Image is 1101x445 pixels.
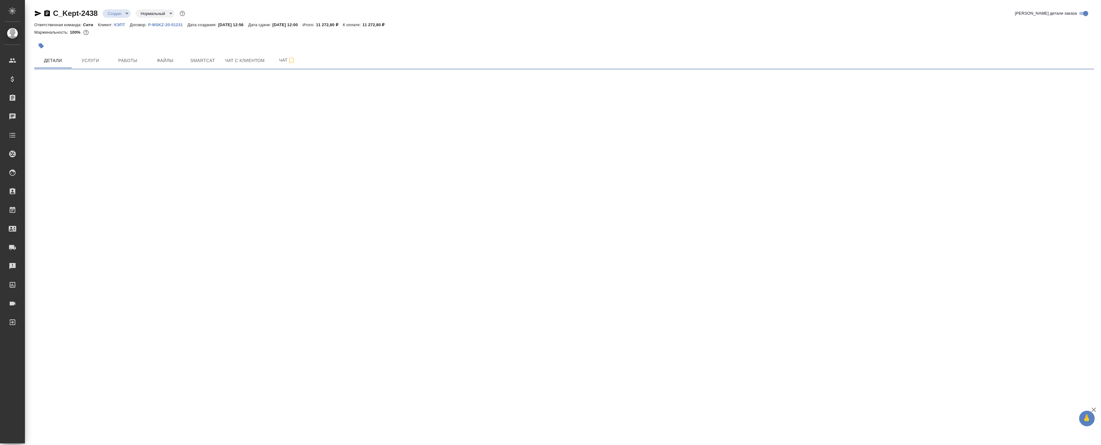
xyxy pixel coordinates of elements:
p: К оплате: [343,22,363,27]
p: 100% [70,30,82,35]
span: 🙏 [1082,412,1092,425]
span: Детали [38,57,68,65]
span: Smartcat [188,57,218,65]
button: Доп статусы указывают на важность/срочность заказа [178,9,186,17]
p: Клиент: [98,22,114,27]
a: P-MSKZ-20-01231 [148,22,187,27]
button: 0.00 RUB; [82,28,90,36]
p: [DATE] 12:00 [272,22,303,27]
p: Ответственная команда: [34,22,83,27]
p: Договор: [130,22,148,27]
button: Скопировать ссылку для ЯМессенджера [34,10,42,17]
a: C_Kept-2438 [53,9,98,17]
div: Создан [136,9,174,18]
a: КЭПТ [114,22,130,27]
span: Чат [272,56,302,64]
button: Создан [106,11,123,16]
span: Работы [113,57,143,65]
p: Сити [83,22,98,27]
span: [PERSON_NAME] детали заказа [1015,10,1077,17]
p: 11 272,80 ₽ [362,22,389,27]
span: Чат с клиентом [225,57,265,65]
p: Дата создания: [187,22,218,27]
p: [DATE] 12:56 [218,22,248,27]
button: Скопировать ссылку [43,10,51,17]
p: Итого: [302,22,316,27]
span: Услуги [75,57,105,65]
p: Маржинальность: [34,30,70,35]
p: Дата сдачи: [248,22,272,27]
button: Добавить тэг [34,39,48,53]
span: Файлы [150,57,180,65]
svg: Подписаться [288,57,295,64]
button: 🙏 [1079,411,1095,426]
button: Нормальный [139,11,167,16]
p: 11 272,80 ₽ [316,22,343,27]
div: Создан [103,9,131,18]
